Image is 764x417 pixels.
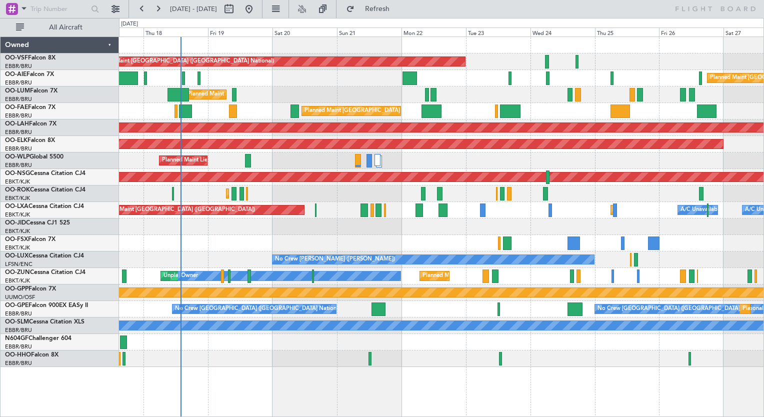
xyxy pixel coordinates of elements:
a: EBKT/KJK [5,244,30,251]
a: OO-NSGCessna Citation CJ4 [5,170,85,176]
a: OO-LUMFalcon 7X [5,88,57,94]
div: Owner [181,268,198,283]
span: OO-WLP [5,154,29,160]
a: EBKT/KJK [5,277,30,284]
a: OO-FSXFalcon 7X [5,236,55,242]
span: OO-AIE [5,71,26,77]
span: OO-FSX [5,236,28,242]
span: OO-NSG [5,170,30,176]
div: Sat 20 [272,27,337,36]
span: All Aircraft [26,24,105,31]
a: EBBR/BRU [5,62,32,70]
a: OO-ZUNCessna Citation CJ4 [5,269,85,275]
span: OO-GPP [5,286,28,292]
span: OO-SLM [5,319,29,325]
div: No Crew [GEOGRAPHIC_DATA] ([GEOGRAPHIC_DATA] National) [175,301,342,316]
span: OO-GPE [5,302,28,308]
div: Unplanned Maint [GEOGRAPHIC_DATA]-[GEOGRAPHIC_DATA] [163,268,325,283]
div: Fri 26 [659,27,723,36]
div: Tue 23 [466,27,530,36]
a: EBBR/BRU [5,161,32,169]
a: EBBR/BRU [5,79,32,86]
div: Planned Maint [GEOGRAPHIC_DATA] ([GEOGRAPHIC_DATA] National) [304,103,485,118]
div: Fri 19 [208,27,272,36]
span: OO-LXA [5,203,28,209]
a: EBKT/KJK [5,227,30,235]
a: OO-ROKCessna Citation CJ4 [5,187,85,193]
button: All Aircraft [11,19,108,35]
a: OO-LUXCessna Citation CJ4 [5,253,84,259]
a: OO-FAEFalcon 7X [5,104,55,110]
input: Trip Number [30,1,88,16]
a: OO-ELKFalcon 8X [5,137,55,143]
a: EBKT/KJK [5,178,30,185]
a: OO-AIEFalcon 7X [5,71,54,77]
span: OO-ZUN [5,269,30,275]
a: EBBR/BRU [5,95,32,103]
span: OO-JID [5,220,26,226]
div: Thu 25 [595,27,659,36]
a: EBBR/BRU [5,359,32,367]
div: Thu 18 [143,27,208,36]
span: OO-VSF [5,55,28,61]
a: EBKT/KJK [5,194,30,202]
span: OO-ROK [5,187,30,193]
div: Planned Maint Kortrijk-[GEOGRAPHIC_DATA] [422,268,539,283]
a: OO-JIDCessna CJ1 525 [5,220,70,226]
div: [DATE] [121,20,138,28]
a: OO-LAHFalcon 7X [5,121,56,127]
a: OO-WLPGlobal 5500 [5,154,63,160]
div: Wed 24 [530,27,595,36]
div: Planned Maint [GEOGRAPHIC_DATA] ([GEOGRAPHIC_DATA]) [97,202,255,217]
a: OO-LXACessna Citation CJ4 [5,203,84,209]
div: Sun 21 [337,27,401,36]
button: Refresh [341,1,401,17]
a: OO-HHOFalcon 8X [5,352,58,358]
div: No Crew [PERSON_NAME] ([PERSON_NAME]) [275,252,395,267]
span: N604GF [5,335,28,341]
div: AOG Maint [GEOGRAPHIC_DATA] ([GEOGRAPHIC_DATA] National) [100,54,274,69]
span: OO-LAH [5,121,29,127]
span: OO-HHO [5,352,31,358]
div: Planned Maint Liege [162,153,214,168]
div: Mon 22 [401,27,466,36]
a: UUMO/OSF [5,293,35,301]
a: OO-VSFFalcon 8X [5,55,55,61]
a: EBBR/BRU [5,326,32,334]
a: EBBR/BRU [5,310,32,317]
span: OO-ELK [5,137,27,143]
a: EBBR/BRU [5,343,32,350]
a: EBKT/KJK [5,211,30,218]
span: Refresh [356,5,398,12]
span: OO-FAE [5,104,28,110]
a: OO-GPPFalcon 7X [5,286,56,292]
a: OO-GPEFalcon 900EX EASy II [5,302,88,308]
a: EBBR/BRU [5,145,32,152]
a: EBBR/BRU [5,112,32,119]
a: OO-SLMCessna Citation XLS [5,319,84,325]
a: EBBR/BRU [5,128,32,136]
a: LFSN/ENC [5,260,32,268]
a: N604GFChallenger 604 [5,335,71,341]
span: OO-LUM [5,88,30,94]
span: [DATE] - [DATE] [170,4,217,13]
span: OO-LUX [5,253,28,259]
